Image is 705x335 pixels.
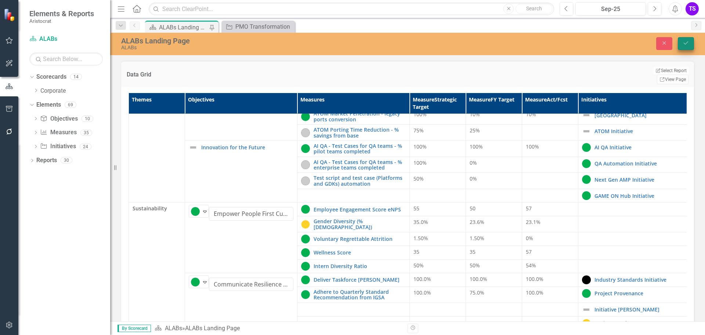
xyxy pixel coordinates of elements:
div: 69 [65,101,76,108]
img: Complete [582,275,591,284]
div: ALABs Landing Page [159,23,207,32]
span: 50% [413,262,424,269]
span: 100.0% [413,289,431,296]
img: On Track [582,143,591,152]
img: On Track [582,175,591,184]
span: 100% [470,143,483,150]
img: On Track [301,262,310,271]
a: Industry Standards Initiative [594,277,687,282]
span: 75.0% [470,289,484,296]
img: On Track [582,289,591,298]
span: 50% [413,175,424,182]
img: Not Defined [189,143,198,152]
div: ALABs [121,45,442,50]
img: On Track [301,144,310,153]
a: Employee Engagement Score eNPS [314,207,406,212]
span: By Scorecard [117,325,151,332]
button: TS [686,2,699,15]
span: 1.50% [470,235,484,242]
span: 57 [526,248,532,255]
a: Deliver Taskforce [PERSON_NAME] [314,277,406,282]
span: 0% [526,235,533,242]
img: At Risk [582,319,591,328]
span: 57 [526,205,532,212]
img: On Track [301,112,310,121]
img: On Track [191,207,200,216]
a: Initiative [PERSON_NAME] [594,307,687,312]
a: Next Gen AMP Initiative [594,177,687,182]
a: Intern Diversity Ratio [314,263,406,269]
img: Not Defined [582,127,591,136]
span: 0% [470,175,477,182]
span: Elements & Reports [29,9,94,18]
span: 100.0% [526,289,543,296]
span: 100.0% [413,275,431,282]
input: Search Below... [29,53,103,65]
div: PMO Transformation [235,22,293,31]
div: 35 [80,129,92,136]
a: Wellness Score [314,250,406,255]
img: On Track [582,191,591,200]
img: Not Started [301,177,310,185]
img: ClearPoint Strategy [4,8,17,21]
div: Sep-25 [578,5,643,14]
span: 50 [470,205,476,212]
a: GAME ON Hub Initiative [594,193,687,199]
a: Initiatives [40,142,76,151]
img: On Track [301,248,310,257]
a: QA Automation Initiative [594,161,687,166]
span: 23.6% [470,218,484,225]
div: » [155,324,402,333]
button: Sep-25 [575,2,646,15]
img: On Track [301,205,310,214]
button: Select Report [654,67,688,74]
div: 30 [61,157,72,164]
a: Adhere to Quarterly Standard Recommendation from IGSA [314,289,406,300]
input: Search ClearPoint... [149,3,554,15]
a: Corporate [40,87,110,95]
span: 54% [526,262,536,269]
span: 100% [413,159,427,166]
span: 100% [413,111,427,118]
a: Reports [36,156,57,165]
a: [GEOGRAPHIC_DATA] [594,113,687,118]
span: 1.50% [413,235,428,242]
a: AI QA - Test Cases for QA teams - % enterprise teams completed [314,159,406,171]
a: ATOM Initiative [594,128,687,134]
span: 35 [413,248,419,255]
div: 14 [70,74,82,80]
img: On Track [301,275,310,284]
div: 24 [80,143,91,150]
span: 10% [470,111,480,118]
span: 25% [470,127,480,134]
span: 0% [470,159,477,166]
span: 50% [470,262,480,269]
img: On Track [301,290,310,299]
h3: Data Grid [127,71,358,78]
a: Measures [40,128,76,137]
a: Voluntary Regrettable Attrition [314,236,406,242]
span: 35.0% [413,218,428,225]
span: 100% [413,143,427,150]
img: Not Defined [582,111,591,120]
a: Objectives [40,115,77,123]
a: ATOM Porting Time Reduction - % savings from base [314,127,406,138]
img: Not Defined [582,305,591,314]
span: 100.0% [526,275,543,282]
a: Scorecards [36,73,66,81]
a: Test script and test case (Platforms and GDKs) automation [314,175,406,186]
a: View Page [657,75,688,84]
span: Sustainability [133,205,181,212]
a: ALABs [165,325,182,332]
a: ALABs [29,35,103,43]
input: Name [209,278,293,291]
img: Not Started [301,160,310,169]
span: 23.1% [526,218,540,225]
span: 55 [413,205,419,212]
div: ALABs Landing Page [185,325,240,332]
span: 10% [526,111,536,118]
a: Project Provenance [594,291,687,296]
img: On Track [582,159,591,168]
span: 100% [526,143,539,150]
